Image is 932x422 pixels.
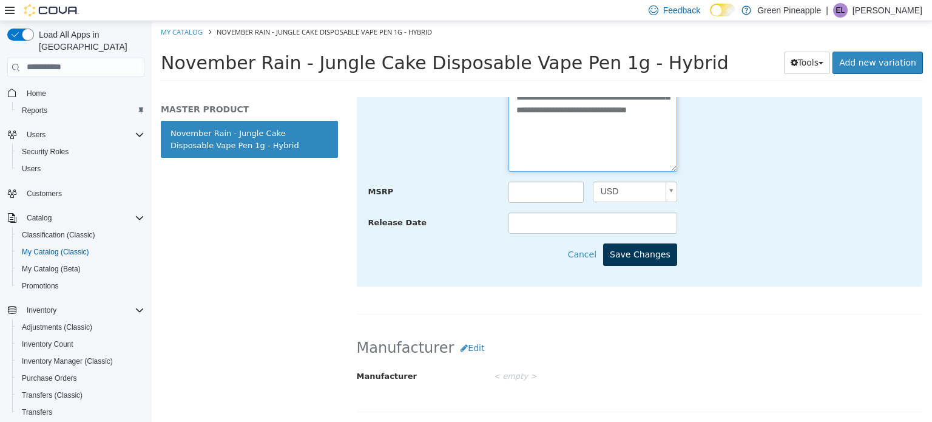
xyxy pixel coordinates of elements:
span: November Rain - Jungle Cake Disposable Vape Pen 1g - Hybrid [9,31,577,52]
button: Save Changes [451,222,525,245]
div: Eden Lafrentz [833,3,848,18]
span: Security Roles [17,145,144,159]
button: Users [2,126,149,143]
span: Inventory Count [17,337,144,352]
span: Transfers (Classic) [22,390,83,400]
span: Release Date [217,197,275,206]
a: Transfers (Classic) [17,388,87,403]
p: [PERSON_NAME] [853,3,922,18]
span: Feedback [663,4,700,16]
a: Home [22,86,51,101]
button: My Catalog (Beta) [12,260,149,277]
a: Inventory Manager (Classic) [17,354,118,369]
a: Adjustments (Classic) [17,320,97,335]
button: Purchase Orders [12,370,149,387]
a: November Rain - Jungle Cake Disposable Vape Pen 1g - Hybrid [9,100,186,137]
a: My Catalog (Beta) [17,262,86,276]
a: My Catalog [9,6,51,15]
span: Users [17,162,144,176]
button: Users [12,160,149,177]
button: Customers [2,185,149,202]
span: Customers [22,186,144,201]
span: Classification (Classic) [22,230,95,240]
span: Inventory [22,303,144,318]
span: Reports [17,103,144,118]
a: Users [17,162,46,176]
span: My Catalog (Classic) [22,247,89,257]
span: Catalog [22,211,144,225]
button: Inventory Manager (Classic) [12,353,149,370]
span: Users [27,130,46,140]
span: Classification (Classic) [17,228,144,242]
span: Promotions [17,279,144,293]
span: USD [442,161,509,180]
span: Transfers [22,407,52,417]
a: USD [441,160,525,181]
span: Home [27,89,46,98]
a: Security Roles [17,145,73,159]
span: Load All Apps in [GEOGRAPHIC_DATA] [34,29,144,53]
input: Dark Mode [710,4,735,16]
a: Promotions [17,279,64,293]
span: Manufacturer [205,350,265,359]
span: Inventory Manager (Classic) [22,356,113,366]
button: Inventory [2,302,149,319]
h2: Manufacturer [205,316,771,338]
span: Promotions [22,281,59,291]
button: Inventory Count [12,336,149,353]
span: Transfers [17,405,144,420]
span: Customers [27,189,62,199]
button: Adjustments (Classic) [12,319,149,336]
span: Users [22,164,41,174]
span: Reports [22,106,47,115]
span: Security Roles [22,147,69,157]
span: Adjustments (Classic) [17,320,144,335]
span: My Catalog (Beta) [17,262,144,276]
a: Reports [17,103,52,118]
a: Add new variation [681,30,771,53]
button: Reports [12,102,149,119]
button: Promotions [12,277,149,294]
h5: MASTER PRODUCT [9,83,186,94]
span: My Catalog (Beta) [22,264,81,274]
button: Catalog [2,209,149,226]
span: Adjustments (Classic) [22,322,92,332]
button: Security Roles [12,143,149,160]
a: Purchase Orders [17,371,82,386]
div: < empty > [342,345,780,366]
button: Catalog [22,211,56,225]
button: Transfers [12,404,149,421]
span: Inventory Manager (Classic) [17,354,144,369]
span: Purchase Orders [22,373,77,383]
span: EL [836,3,845,18]
span: Inventory Count [22,339,73,349]
button: Edit [302,316,339,338]
span: November Rain - Jungle Cake Disposable Vape Pen 1g - Hybrid [65,6,280,15]
button: Tools [632,30,679,53]
span: Transfers (Classic) [17,388,144,403]
button: Inventory [22,303,61,318]
a: Inventory Count [17,337,78,352]
button: Cancel [416,222,451,245]
a: Classification (Classic) [17,228,100,242]
span: Catalog [27,213,52,223]
button: My Catalog (Classic) [12,243,149,260]
span: Inventory [27,305,56,315]
button: Home [2,84,149,102]
span: Purchase Orders [17,371,144,386]
img: Cova [24,4,79,16]
button: Transfers (Classic) [12,387,149,404]
p: Green Pineapple [757,3,821,18]
p: | [826,3,828,18]
span: Users [22,128,144,142]
a: My Catalog (Classic) [17,245,94,259]
span: Home [22,86,144,101]
button: Classification (Classic) [12,226,149,243]
button: Users [22,128,50,142]
a: Transfers [17,405,57,420]
span: My Catalog (Classic) [17,245,144,259]
a: Customers [22,186,67,201]
span: MSRP [217,166,242,175]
